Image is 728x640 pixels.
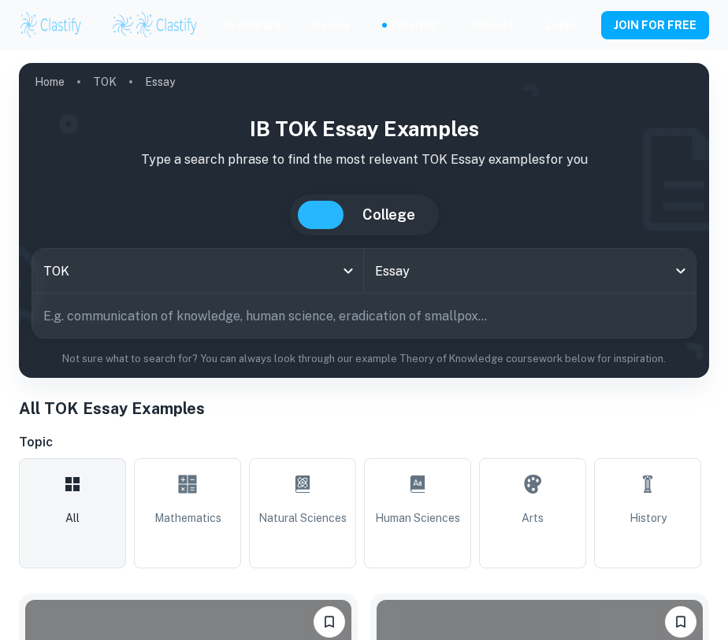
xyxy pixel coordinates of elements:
[630,509,667,527] span: History
[32,351,696,367] p: Not sure what to search for? You can always look through our example Theory of Knowledge coursewo...
[19,63,709,378] img: profile cover
[390,17,438,34] a: Tutoring
[298,201,344,229] button: IB
[19,9,83,41] img: Clastify logo
[32,294,666,338] input: E.g. communication of knowledge, human science, eradication of smallpox...
[545,17,576,34] a: Login
[522,509,544,527] span: Arts
[665,606,696,638] button: Please log in to bookmark exemplars
[65,509,80,527] span: All
[470,17,514,34] a: Schools
[314,606,345,638] button: Please log in to bookmark exemplars
[102,13,135,37] a: Clastify logo
[258,509,347,527] span: Natural Sciences
[19,433,709,452] h6: Topic
[35,71,65,93] a: Home
[672,309,685,322] button: Search
[19,397,709,420] h1: All TOK Essay Examples
[145,73,175,91] p: Essay
[601,11,709,39] button: JOIN FOR FREE
[111,13,135,37] img: Clastify logo
[32,150,696,169] p: Type a search phrase to find the most relevant TOK Essay examples for you
[154,509,221,527] span: Mathematics
[32,113,696,144] h1: IB TOK Essay examples
[93,71,117,93] a: TOK
[224,17,281,34] p: Exemplars
[313,17,351,34] p: Review
[347,201,431,229] button: College
[32,249,363,293] div: TOK
[135,9,199,41] img: Clastify logo
[375,509,460,527] span: Human Sciences
[364,249,696,293] div: Essay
